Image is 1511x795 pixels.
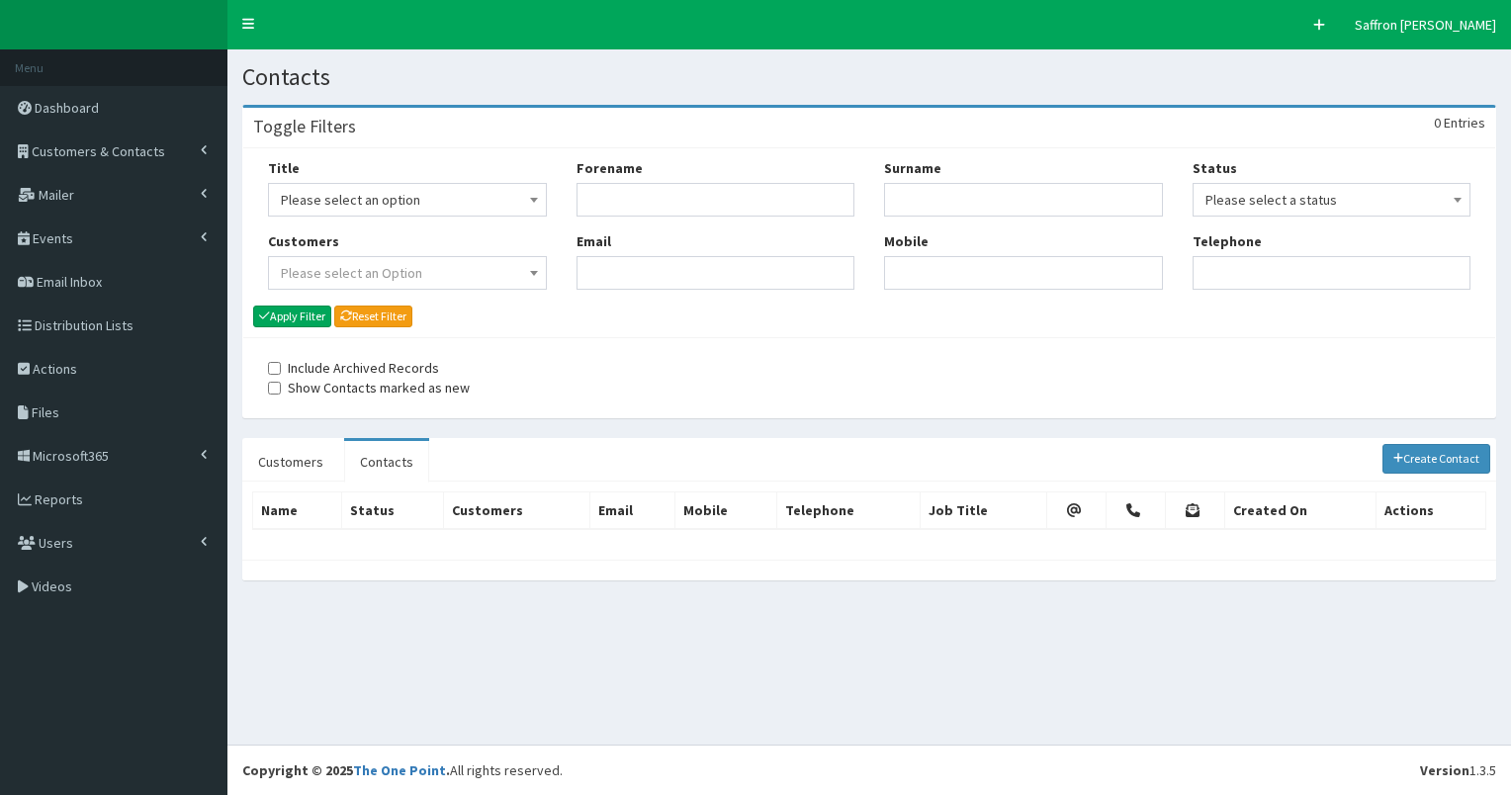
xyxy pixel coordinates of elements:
span: Microsoft365 [33,447,109,465]
label: Status [1193,158,1237,178]
th: Name [253,491,342,529]
th: Actions [1376,491,1486,529]
label: Surname [884,158,941,178]
th: Mobile [675,491,777,529]
th: Customers [443,491,589,529]
label: Email [577,231,611,251]
span: Events [33,229,73,247]
a: Create Contact [1382,444,1491,474]
th: Status [341,491,443,529]
label: Title [268,158,300,178]
th: Telephone Permission [1106,491,1165,529]
a: Customers [242,441,339,483]
th: Telephone [777,491,921,529]
span: Please select an Option [281,264,422,282]
a: Reset Filter [334,306,412,327]
th: Post Permission [1165,491,1224,529]
span: Saffron [PERSON_NAME] [1355,16,1496,34]
th: Created On [1224,491,1376,529]
h3: Toggle Filters [253,118,356,135]
label: Include Archived Records [268,358,439,378]
label: Mobile [884,231,929,251]
a: Contacts [344,441,429,483]
th: Email Permission [1047,491,1107,529]
button: Apply Filter [253,306,331,327]
span: Videos [32,577,72,595]
span: Please select an option [281,186,534,214]
label: Show Contacts marked as new [268,378,470,397]
span: 0 [1434,114,1441,132]
span: Customers & Contacts [32,142,165,160]
h1: Contacts [242,64,1496,90]
b: Version [1420,761,1469,779]
span: Mailer [39,186,74,204]
span: Reports [35,490,83,508]
label: Customers [268,231,339,251]
th: Job Title [921,491,1047,529]
span: Please select a status [1193,183,1471,217]
input: Include Archived Records [268,362,281,375]
div: 1.3.5 [1420,760,1496,780]
input: Show Contacts marked as new [268,382,281,395]
strong: Copyright © 2025 . [242,761,450,779]
label: Forename [577,158,643,178]
span: Please select a status [1205,186,1459,214]
span: Dashboard [35,99,99,117]
span: Files [32,403,59,421]
span: Email Inbox [37,273,102,291]
span: Please select an option [268,183,547,217]
a: The One Point [353,761,446,779]
span: Actions [33,360,77,378]
footer: All rights reserved. [227,745,1511,795]
span: Users [39,534,73,552]
span: Entries [1444,114,1485,132]
span: Distribution Lists [35,316,133,334]
label: Telephone [1193,231,1262,251]
th: Email [589,491,674,529]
